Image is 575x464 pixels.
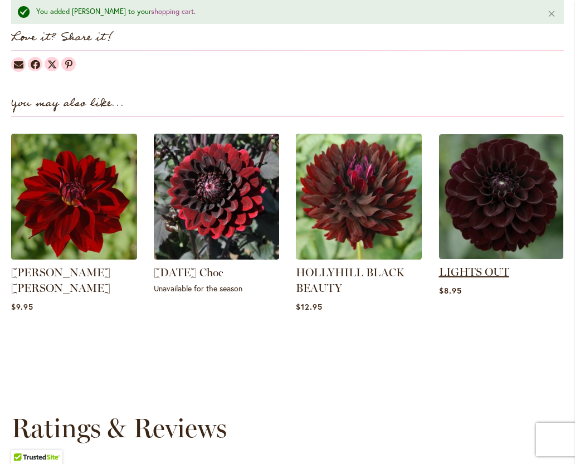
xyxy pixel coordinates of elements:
[11,301,33,312] span: $9.95
[151,7,194,16] a: shopping cart
[154,283,280,294] p: Unavailable for the season
[11,28,113,47] strong: Love it? Share it!
[11,94,124,113] strong: You may also like...
[439,265,509,279] a: LIGHTS OUT
[296,251,422,262] a: HOLLYHILL BLACK BEAUTY
[11,134,137,260] img: DEBORA RENAE
[61,57,76,71] a: Dahlias on Pinterest
[296,134,422,260] img: HOLLYHILL BLACK BEAUTY
[45,57,59,71] a: Dahlias on Twitter
[11,251,137,262] a: DEBORA RENAE
[439,134,564,259] img: LIGHTS OUT
[439,251,564,261] a: LIGHTS OUT
[8,424,40,456] iframe: Launch Accessibility Center
[439,285,462,296] span: $8.95
[154,266,223,279] a: [DATE] Choc
[154,251,280,262] a: Karma Choc
[28,57,42,71] a: Dahlias on Facebook
[296,301,323,312] span: $12.95
[36,7,530,17] div: You added [PERSON_NAME] to your .
[11,412,227,444] strong: Ratings & Reviews
[154,134,280,260] img: Karma Choc
[296,266,405,295] a: HOLLYHILL BLACK BEAUTY
[11,266,110,295] a: [PERSON_NAME] [PERSON_NAME]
